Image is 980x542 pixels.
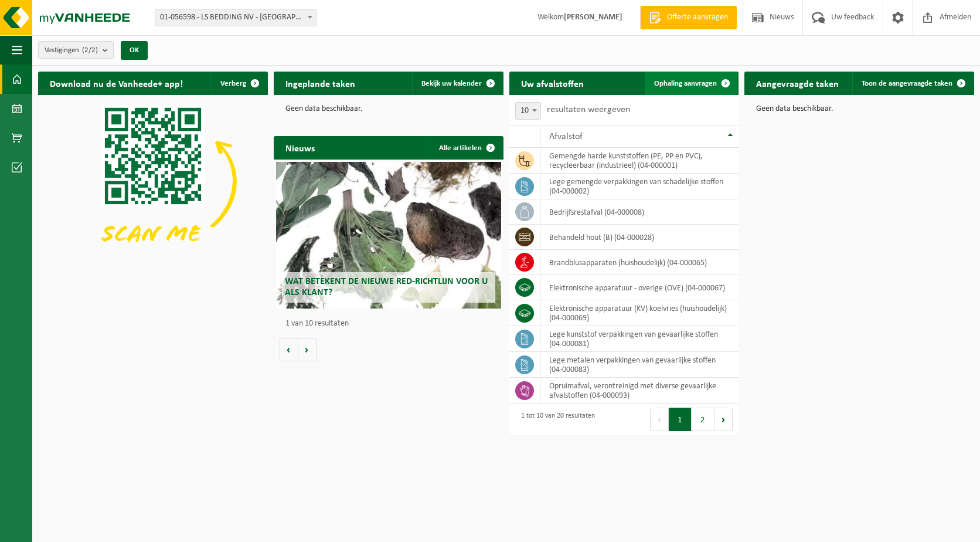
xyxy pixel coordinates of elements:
[515,102,541,120] span: 10
[564,13,622,22] strong: [PERSON_NAME]
[540,378,739,404] td: opruimafval, verontreinigd met diverse gevaarlijke afvalstoffen (04-000093)
[38,72,195,94] h2: Download nu de Vanheede+ app!
[515,406,595,432] div: 1 tot 10 van 20 resultaten
[540,300,739,326] td: elektronische apparatuur (KV) koelvries (huishoudelijk) (04-000069)
[430,136,502,160] a: Alle artikelen
[82,46,98,54] count: (2/2)
[654,80,717,87] span: Ophaling aanvragen
[540,326,739,352] td: lege kunststof verpakkingen van gevaarlijke stoffen (04-000081)
[664,12,731,23] span: Offerte aanvragen
[274,72,367,94] h2: Ingeplande taken
[155,9,317,26] span: 01-056598 - LS BEDDING NV - MALDEGEM
[540,225,739,250] td: behandeld hout (B) (04-000028)
[852,72,973,95] a: Toon de aangevraagde taken
[645,72,737,95] a: Ophaling aanvragen
[285,320,498,328] p: 1 van 10 resultaten
[540,275,739,300] td: elektronische apparatuur - overige (OVE) (04-000067)
[650,408,669,431] button: Previous
[274,136,326,159] h2: Nieuws
[276,162,501,309] a: Wat betekent de nieuwe RED-richtlijn voor u als klant?
[640,6,737,29] a: Offerte aanvragen
[211,72,267,95] button: Verberg
[421,80,482,87] span: Bekijk uw kalender
[298,338,317,361] button: Volgende
[38,95,268,267] img: Download de VHEPlus App
[540,352,739,378] td: lege metalen verpakkingen van gevaarlijke stoffen (04-000083)
[412,72,502,95] a: Bekijk uw kalender
[285,105,492,113] p: Geen data beschikbaar.
[547,105,630,114] label: resultaten weergeven
[669,408,692,431] button: 1
[862,80,952,87] span: Toon de aangevraagde taken
[38,41,114,59] button: Vestigingen(2/2)
[155,9,316,26] span: 01-056598 - LS BEDDING NV - MALDEGEM
[744,72,850,94] h2: Aangevraagde taken
[692,408,714,431] button: 2
[540,199,739,225] td: bedrijfsrestafval (04-000008)
[285,277,488,297] span: Wat betekent de nieuwe RED-richtlijn voor u als klant?
[549,132,583,141] span: Afvalstof
[220,80,246,87] span: Verberg
[45,42,98,59] span: Vestigingen
[714,408,733,431] button: Next
[756,105,962,113] p: Geen data beschikbaar.
[280,338,298,361] button: Vorige
[509,72,596,94] h2: Uw afvalstoffen
[540,174,739,199] td: lege gemengde verpakkingen van schadelijke stoffen (04-000002)
[540,250,739,275] td: brandblusapparaten (huishoudelijk) (04-000065)
[121,41,148,60] button: OK
[540,148,739,174] td: gemengde harde kunststoffen (PE, PP en PVC), recycleerbaar (industrieel) (04-000001)
[516,103,540,119] span: 10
